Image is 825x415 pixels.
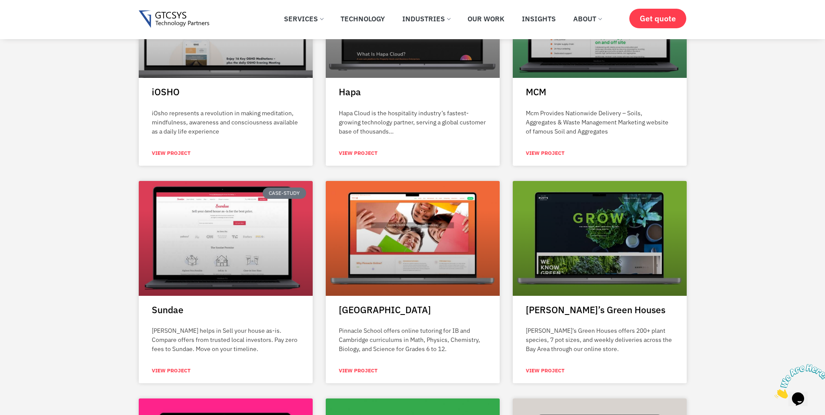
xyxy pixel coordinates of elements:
p: Hapa Cloud is the hospitality industry’s fastest-growing technology partner, serving a global cus... [339,109,487,136]
a: Read more about Sundae [152,367,190,375]
a: iOSHO [152,86,180,98]
a: [PERSON_NAME]’s Green Houses [526,304,665,316]
a: Sundae [152,304,184,316]
img: Chat attention grabber [3,3,57,38]
p: Mcm Provides Nationwide Delivery – Soils, Aggregates & Waste Management Marketing website of famo... [526,109,674,136]
a: Sundaefeature [139,181,313,296]
a: Technology [334,9,391,28]
a: Read more about MCM [526,149,564,157]
a: Our Work [461,9,511,28]
a: Hapa [339,86,361,98]
iframe: chat widget [771,361,825,402]
a: Read more about Hapa [339,149,377,157]
p: [PERSON_NAME] helps in Sell your house as-is. Compare offers from trusted local investors. Pay ze... [152,326,300,354]
a: About [567,9,608,28]
a: Read more about Pinnacle School [339,367,377,375]
p: [PERSON_NAME]’s Green Houses offers 200+ plant species, 7 pot sizes, and weekly deliveries across... [526,326,674,354]
a: Read more about Rudy’s Green Houses [526,367,564,375]
a: [GEOGRAPHIC_DATA] [339,304,431,316]
a: Get quote [629,9,686,28]
p: iOsho represents a revolution in making meditation, mindfulness, awareness and consciousness avai... [152,109,300,136]
a: Services [277,9,330,28]
div: Case-Study [263,187,306,199]
img: Gtcsys logo [139,10,210,28]
a: Insights [515,9,562,28]
a: MCM [526,86,546,98]
a: Industries [396,9,457,28]
span: Get quote [640,14,676,23]
a: Read more about iOSHO [152,149,190,157]
p: Pinnacle School offers online tutoring for IB and Cambridge curriculums in Math, Physics, Chemist... [339,326,487,354]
